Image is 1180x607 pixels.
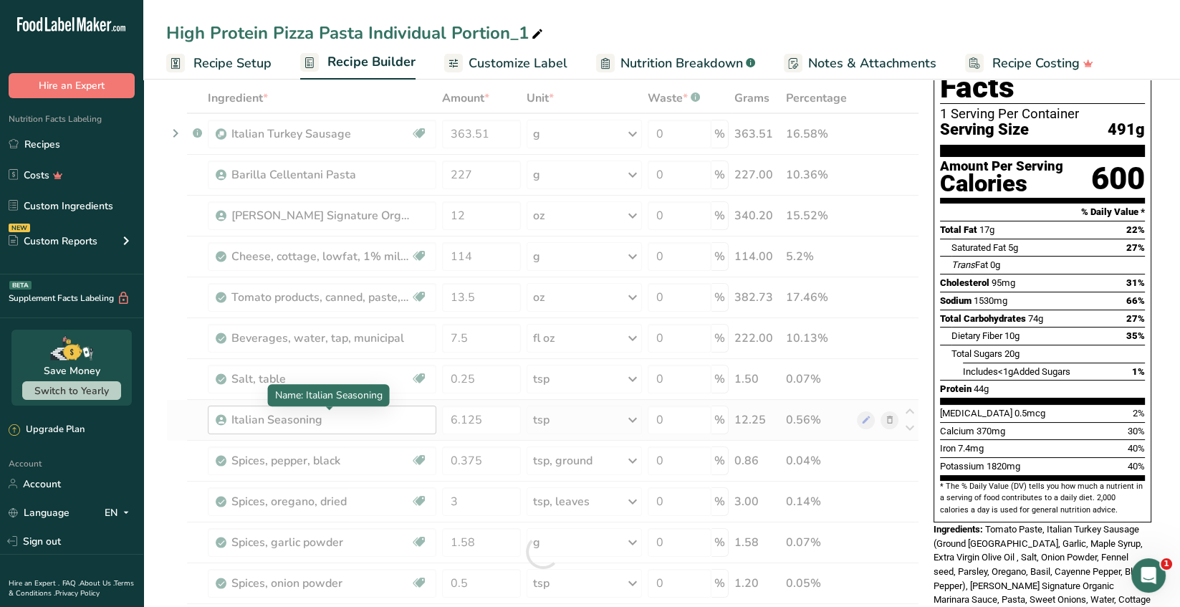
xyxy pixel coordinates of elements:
[9,73,135,98] button: Hire an Expert
[940,313,1026,324] span: Total Carbohydrates
[940,204,1145,221] section: % Daily Value *
[275,388,383,402] span: Name: Italian Seasoning
[784,47,936,80] a: Notes & Attachments
[1091,160,1145,198] div: 600
[940,481,1145,516] section: * The % Daily Value (DV) tells you how much a nutrient in a serving of food contributes to a dail...
[9,578,134,598] a: Terms & Conditions .
[193,54,272,73] span: Recipe Setup
[1126,242,1145,253] span: 27%
[1132,366,1145,377] span: 1%
[1004,348,1020,359] span: 20g
[444,47,567,80] a: Customize Label
[940,224,977,235] span: Total Fat
[9,500,69,525] a: Language
[327,52,416,72] span: Recipe Builder
[1126,295,1145,306] span: 66%
[62,578,80,588] a: FAQ .
[1014,408,1045,419] span: 0.5mcg
[974,383,989,394] span: 44g
[990,259,1000,270] span: 0g
[80,578,114,588] a: About Us .
[992,54,1080,73] span: Recipe Costing
[940,107,1145,121] div: 1 Serving Per Container
[1128,461,1145,472] span: 40%
[940,38,1145,104] h1: Nutrition Facts
[940,295,972,306] span: Sodium
[951,242,1006,253] span: Saturated Fat
[469,54,567,73] span: Customize Label
[1128,426,1145,436] span: 30%
[979,224,994,235] span: 17g
[1126,277,1145,288] span: 31%
[940,443,956,454] span: Iron
[951,330,1002,341] span: Dietary Fiber
[1004,330,1020,341] span: 10g
[166,47,272,80] a: Recipe Setup
[940,461,984,472] span: Potassium
[808,54,936,73] span: Notes & Attachments
[1028,313,1043,324] span: 74g
[958,443,984,454] span: 7.4mg
[977,426,1005,436] span: 370mg
[940,173,1063,194] div: Calories
[55,588,100,598] a: Privacy Policy
[9,281,32,290] div: BETA
[166,20,546,46] div: High Protein Pizza Pasta Individual Portion_1
[9,224,30,232] div: NEW
[940,277,989,288] span: Cholesterol
[44,363,100,378] div: Save Money
[596,47,755,80] a: Nutrition Breakdown
[951,259,988,270] span: Fat
[1008,242,1018,253] span: 5g
[940,121,1029,139] span: Serving Size
[992,277,1015,288] span: 95mg
[965,47,1093,80] a: Recipe Costing
[1128,443,1145,454] span: 40%
[940,408,1012,419] span: [MEDICAL_DATA]
[951,259,975,270] i: Trans
[9,423,85,437] div: Upgrade Plan
[963,366,1070,377] span: Includes Added Sugars
[1126,330,1145,341] span: 35%
[998,366,1013,377] span: <1g
[1133,408,1145,419] span: 2%
[1126,224,1145,235] span: 22%
[1108,121,1145,139] span: 491g
[34,384,109,398] span: Switch to Yearly
[105,504,135,521] div: EN
[9,234,97,249] div: Custom Reports
[9,578,59,588] a: Hire an Expert .
[300,46,416,80] a: Recipe Builder
[940,160,1063,173] div: Amount Per Serving
[1161,558,1172,570] span: 1
[1126,313,1145,324] span: 27%
[951,348,1002,359] span: Total Sugars
[1131,558,1166,593] iframe: Intercom live chat
[940,426,974,436] span: Calcium
[22,381,121,400] button: Switch to Yearly
[974,295,1007,306] span: 1530mg
[620,54,743,73] span: Nutrition Breakdown
[934,524,983,535] span: Ingredients:
[940,383,972,394] span: Protein
[987,461,1020,472] span: 1820mg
